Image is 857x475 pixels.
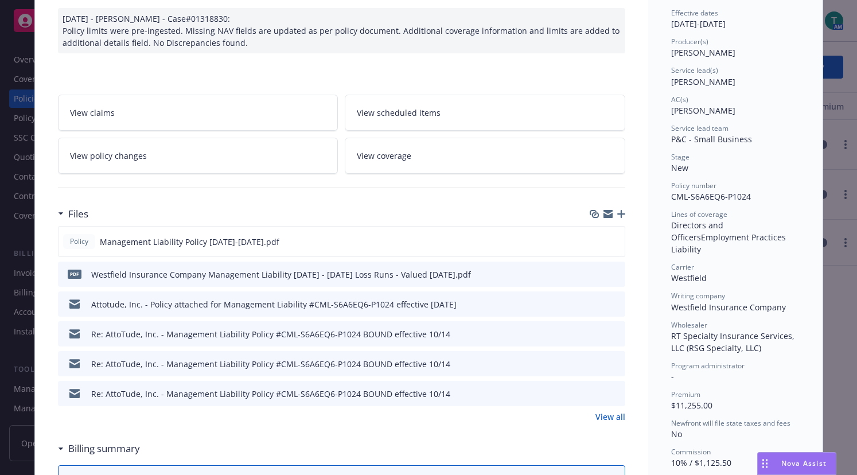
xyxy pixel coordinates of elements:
[58,207,88,221] div: Files
[757,452,836,475] button: Nova Assist
[671,400,712,411] span: $11,255.00
[58,95,338,131] a: View claims
[592,358,601,370] button: download file
[68,207,88,221] h3: Files
[671,8,718,18] span: Effective dates
[68,441,140,456] h3: Billing summary
[671,162,688,173] span: New
[592,388,601,400] button: download file
[671,330,797,353] span: RT Specialty Insurance Services, LLC (RSG Specialty, LLC)
[671,76,735,87] span: [PERSON_NAME]
[671,209,727,219] span: Lines of coverage
[671,418,790,428] span: Newfront will file state taxes and fees
[671,447,711,457] span: Commission
[68,236,91,247] span: Policy
[592,268,601,281] button: download file
[592,298,601,310] button: download file
[671,152,690,162] span: Stage
[671,272,707,283] span: Westfield
[781,458,827,468] span: Nova Assist
[91,328,450,340] div: Re: AttoTude, Inc. - Management Liability Policy #CML-S6A6EQ6-P1024 BOUND effective 10/14
[671,232,788,255] span: Employment Practices Liability
[671,429,682,439] span: No
[671,302,786,313] span: Westfield Insurance Company
[671,320,707,330] span: Wholesaler
[671,291,725,301] span: Writing company
[671,390,700,399] span: Premium
[58,8,625,53] div: [DATE] - [PERSON_NAME] - Case#01318830: Policy limits were pre-ingested. Missing NAV fields are u...
[671,123,729,133] span: Service lead team
[671,65,718,75] span: Service lead(s)
[91,388,450,400] div: Re: AttoTude, Inc. - Management Liability Policy #CML-S6A6EQ6-P1024 BOUND effective 10/14
[595,411,625,423] a: View all
[357,107,441,119] span: View scheduled items
[671,8,800,30] div: [DATE] - [DATE]
[671,361,745,371] span: Program administrator
[100,236,279,248] span: Management Liability Policy [DATE]-[DATE].pdf
[70,107,115,119] span: View claims
[357,150,411,162] span: View coverage
[68,270,81,278] span: pdf
[592,328,601,340] button: download file
[91,268,471,281] div: Westfield Insurance Company Management Liability [DATE] - [DATE] Loss Runs - Valued [DATE].pdf
[610,236,620,248] button: preview file
[91,298,457,310] div: Attotude, Inc. - Policy attached for Management Liability #CML-S6A6EQ6-P1024 effective [DATE]
[671,105,735,116] span: [PERSON_NAME]
[671,371,674,382] span: -
[345,95,625,131] a: View scheduled items
[610,268,621,281] button: preview file
[671,47,735,58] span: [PERSON_NAME]
[671,37,708,46] span: Producer(s)
[671,220,726,243] span: Directors and Officers
[671,95,688,104] span: AC(s)
[671,181,716,190] span: Policy number
[91,358,450,370] div: Re: AttoTude, Inc. - Management Liability Policy #CML-S6A6EQ6-P1024 BOUND effective 10/14
[345,138,625,174] a: View coverage
[671,262,694,272] span: Carrier
[671,134,752,145] span: P&C - Small Business
[671,457,731,468] span: 10% / $1,125.50
[591,236,601,248] button: download file
[58,138,338,174] a: View policy changes
[610,388,621,400] button: preview file
[58,441,140,456] div: Billing summary
[610,328,621,340] button: preview file
[70,150,147,162] span: View policy changes
[671,191,751,202] span: CML-S6A6EQ6-P1024
[610,298,621,310] button: preview file
[610,358,621,370] button: preview file
[758,453,772,474] div: Drag to move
